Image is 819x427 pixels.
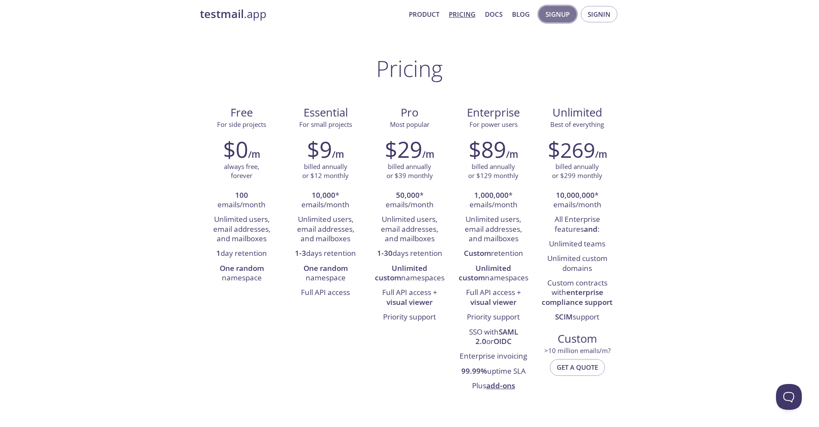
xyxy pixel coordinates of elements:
a: Docs [485,9,503,20]
span: Best of everything [550,120,604,129]
strong: SAML 2.0 [475,327,518,346]
span: 269 [560,136,595,164]
li: emails/month [206,188,277,213]
li: Full API access + [458,286,529,310]
strong: 10,000 [312,190,335,200]
li: SSO with or [458,325,529,350]
li: namespace [206,261,277,286]
h1: Pricing [376,55,443,81]
span: Signup [546,9,570,20]
h2: $9 [307,136,332,162]
h2: $0 [223,136,248,162]
strong: One random [304,263,348,273]
li: day retention [206,246,277,261]
li: Unlimited users, email addresses, and mailboxes [458,212,529,246]
strong: 1 [216,248,221,258]
a: add-ons [486,381,515,390]
li: Priority support [458,310,529,325]
li: * emails/month [458,188,529,213]
strong: 1,000,000 [474,190,509,200]
li: * emails/month [374,188,445,213]
h6: /m [506,147,518,162]
h6: /m [248,147,260,162]
strong: OIDC [494,336,512,346]
li: Unlimited teams [542,237,613,252]
span: For side projects [217,120,266,129]
li: retention [458,246,529,261]
h2: $29 [385,136,422,162]
a: testmail.app [200,7,402,22]
span: Pro [374,105,445,120]
strong: Unlimited custom [375,263,428,283]
strong: Custom [464,248,491,258]
p: always free, forever [224,162,259,181]
li: namespaces [374,261,445,286]
span: For power users [469,120,518,129]
span: Unlimited [552,105,602,120]
p: billed annually or $129 monthly [468,162,518,181]
li: support [542,310,613,325]
li: Enterprise invoicing [458,349,529,364]
li: * emails/month [542,188,613,213]
strong: Unlimited custom [459,263,512,283]
span: > 10 million emails/m? [544,346,610,355]
a: Product [409,9,439,20]
span: Free [207,105,277,120]
span: Enterprise [458,105,528,120]
strong: 1-3 [295,248,306,258]
h6: /m [595,147,607,162]
strong: 99.99% [461,366,487,376]
li: uptime SLA [458,364,529,379]
button: Signup [539,6,577,22]
li: Priority support [374,310,445,325]
h2: $ [548,136,595,162]
button: Get a quote [550,359,605,375]
strong: One random [220,263,264,273]
strong: SCIM [555,312,573,322]
strong: 50,000 [396,190,420,200]
li: Unlimited custom domains [542,252,613,276]
li: days retention [290,246,361,261]
p: billed annually or $39 monthly [386,162,433,181]
strong: and [584,224,598,234]
strong: visual viewer [470,297,516,307]
li: Unlimited users, email addresses, and mailboxes [290,212,361,246]
li: days retention [374,246,445,261]
button: Signin [581,6,617,22]
li: Custom contracts with [542,276,613,310]
strong: 1-30 [377,248,393,258]
span: Most popular [390,120,429,129]
a: Blog [512,9,530,20]
strong: visual viewer [386,297,433,307]
span: Custom [542,332,612,346]
strong: testmail [200,6,244,22]
li: namespaces [458,261,529,286]
li: * emails/month [290,188,361,213]
span: Essential [291,105,361,120]
h2: $89 [469,136,506,162]
strong: enterprise compliance support [542,287,613,307]
strong: 10,000,000 [556,190,595,200]
li: Full API access [290,286,361,300]
p: billed annually or $12 monthly [302,162,349,181]
li: Full API access + [374,286,445,310]
li: namespace [290,261,361,286]
p: billed annually or $299 monthly [552,162,602,181]
h6: /m [422,147,434,162]
span: Signin [588,9,610,20]
li: All Enterprise features : [542,212,613,237]
li: Unlimited users, email addresses, and mailboxes [206,212,277,246]
a: Pricing [449,9,475,20]
strong: 100 [235,190,248,200]
span: For small projects [299,120,352,129]
li: Plus [458,379,529,393]
iframe: Help Scout Beacon - Open [776,384,802,410]
h6: /m [332,147,344,162]
span: Get a quote [557,362,598,373]
li: Unlimited users, email addresses, and mailboxes [374,212,445,246]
